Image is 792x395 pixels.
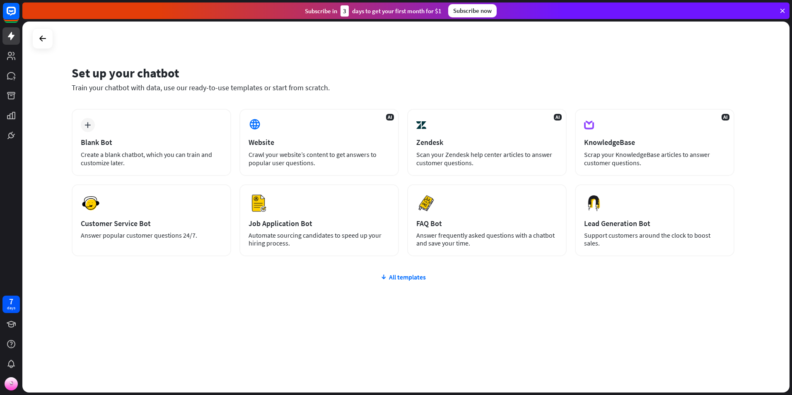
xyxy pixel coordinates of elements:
[7,305,15,311] div: days
[2,296,20,313] a: 7 days
[340,5,349,17] div: 3
[305,5,442,17] div: Subscribe in days to get your first month for $1
[9,298,13,305] div: 7
[448,4,497,17] div: Subscribe now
